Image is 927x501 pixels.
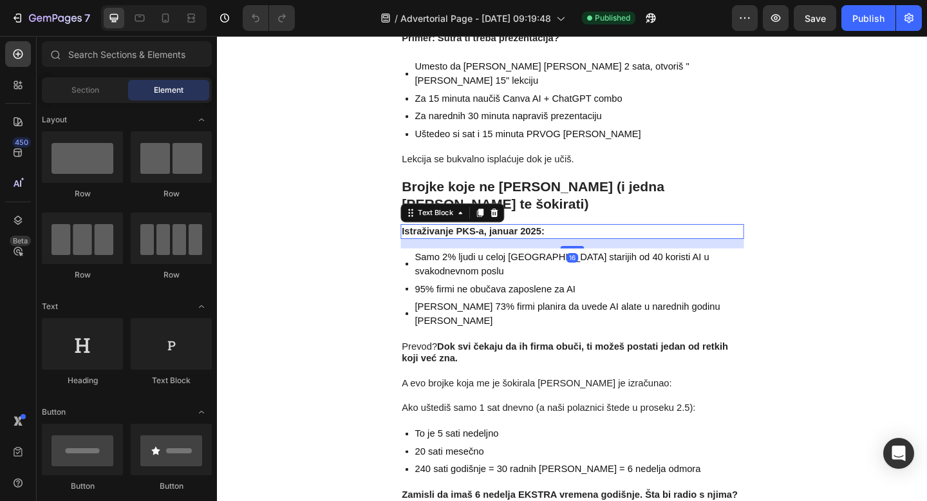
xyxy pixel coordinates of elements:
[201,332,556,357] strong: Dok svi čekaju da ih firma obuči, ti možeš postati jedan od retkih koji već zna.
[215,233,571,264] p: Samo 2% ljudi u celoj [GEOGRAPHIC_DATA] starijih od 40 koristi AI u svakodnevnom poslu
[215,268,571,283] p: 95% firmi ne obučava zaposlene za AI
[191,402,212,422] span: Toggle open
[42,188,123,200] div: Row
[215,99,571,115] p: Uštedeo si sat i 15 minuta PRVOG [PERSON_NAME]
[201,358,572,385] p: A evo brojke koja me je šokirala [PERSON_NAME] je izračunao:
[215,425,526,440] p: To je 5 sati nedeljno
[215,61,571,76] p: Za 15 minuta naučiš Canva AI + ChatGPT combo
[5,5,96,31] button: 7
[841,5,895,31] button: Publish
[12,137,31,147] div: 450
[42,406,66,418] span: Button
[42,269,123,281] div: Row
[42,375,123,386] div: Heading
[852,12,885,25] div: Publish
[191,109,212,130] span: Toggle open
[201,385,572,412] p: Ako uštediš samo 1 sat dnevno (a naši polaznici štede u proseku 2.5):
[84,10,90,26] p: 7
[201,155,486,191] strong: Brojke koje ne [PERSON_NAME] (i jedna [PERSON_NAME] te šokirati)
[42,301,58,312] span: Text
[400,12,551,25] span: Advertorial Page - [DATE] 09:19:48
[243,5,295,31] div: Undo/Redo
[131,375,212,386] div: Text Block
[794,5,836,31] button: Save
[42,41,212,67] input: Search Sections & Elements
[191,296,212,317] span: Toggle open
[805,13,826,24] span: Save
[201,207,356,218] strong: Istraživanje PKS-a, januar 2025:
[131,188,212,200] div: Row
[215,287,571,318] p: [PERSON_NAME] 73% firmi planira da uvede AI alate u narednih godinu [PERSON_NAME]
[883,438,914,469] div: Open Intercom Messenger
[10,236,31,246] div: Beta
[131,269,212,281] div: Row
[42,480,123,492] div: Button
[215,464,526,479] p: 240 sati godišnje = 30 radnih [PERSON_NAME] = 6 nedelja odmora
[217,36,927,501] iframe: Design area
[201,332,572,359] p: Prevod?
[154,84,183,96] span: Element
[71,84,99,96] span: Section
[380,236,393,247] div: 16
[201,128,572,142] p: Lekcija se bukvalno isplaćuje dok je učiš.
[215,80,571,95] p: Za narednih 30 minuta napraviš prezentaciju
[215,444,526,460] p: 20 sati mesečno
[42,114,67,126] span: Layout
[595,12,630,24] span: Published
[215,26,571,57] p: Umesto da [PERSON_NAME] [PERSON_NAME] 2 sata, otvoriš "[PERSON_NAME] 15" lekciju
[131,480,212,492] div: Button
[216,187,259,198] div: Text Block
[395,12,398,25] span: /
